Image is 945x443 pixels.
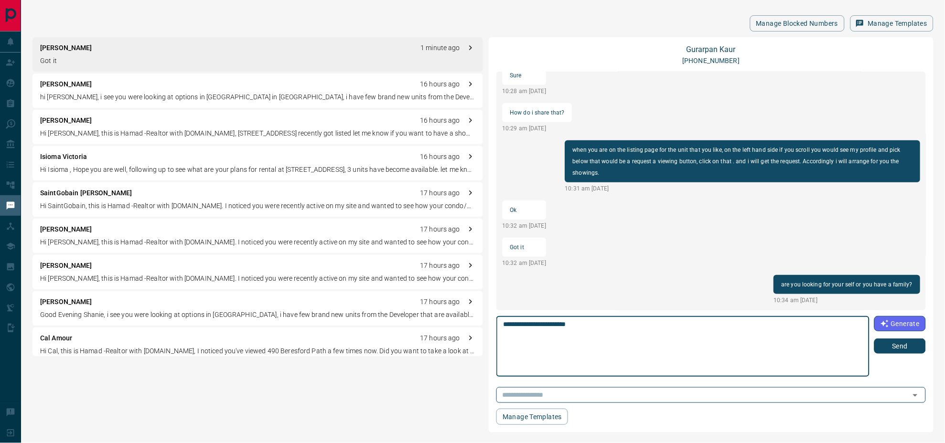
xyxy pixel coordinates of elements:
[874,316,926,331] button: Generate
[40,56,475,66] p: Got it
[40,188,132,198] p: SaintGobain [PERSON_NAME]
[40,261,92,271] p: [PERSON_NAME]
[510,70,538,81] p: Sure
[909,389,922,402] button: Open
[40,224,92,234] p: [PERSON_NAME]
[40,310,475,320] p: Good Evening Shanie, i see you were looking at options in [GEOGRAPHIC_DATA], i have few brand new...
[420,224,460,234] p: 17 hours ago
[420,188,460,198] p: 17 hours ago
[510,242,538,253] p: Got it
[420,79,460,89] p: 16 hours ago
[502,124,572,133] p: 10:29 am [DATE]
[496,409,568,425] button: Manage Templates
[420,116,460,126] p: 16 hours ago
[40,165,475,175] p: Hi Isioma , Hope you are well, following up to see what are your plans for rental at [STREET_ADDR...
[874,338,926,354] button: Send
[565,184,920,193] p: 10:31 am [DATE]
[40,116,92,126] p: [PERSON_NAME]
[781,279,913,290] p: are you looking for your self or you have a family?
[687,45,736,54] a: Gurarpan Kaur
[572,144,913,179] p: when you are on the listing page for the unit that you like, on the left hand side if you scroll ...
[420,261,460,271] p: 17 hours ago
[40,297,92,307] p: [PERSON_NAME]
[40,346,475,356] p: Hi Cal, this is Hamad -Realtor with [DOMAIN_NAME], I noticed you've viewed 490 Beresford Path a f...
[40,92,475,102] p: hi [PERSON_NAME], i see you were looking at options in [GEOGRAPHIC_DATA] in [GEOGRAPHIC_DATA], i ...
[40,43,92,53] p: [PERSON_NAME]
[773,296,920,305] p: 10:34 am [DATE]
[420,43,460,53] p: 1 minute ago
[40,152,87,162] p: Isioma Victoria
[420,333,460,343] p: 17 hours ago
[502,259,546,267] p: 10:32 am [DATE]
[850,15,934,32] button: Manage Templates
[40,201,475,211] p: Hi SaintGobain, this is Hamad -Realtor with [DOMAIN_NAME]. I noticed you were recently active on ...
[502,87,546,95] p: 10:28 am [DATE]
[40,274,475,284] p: Hi [PERSON_NAME], this is Hamad -Realtor with [DOMAIN_NAME]. I noticed you were recently active o...
[40,79,92,89] p: [PERSON_NAME]
[510,107,564,118] p: How do i share that?
[420,297,460,307] p: 17 hours ago
[420,152,460,162] p: 16 hours ago
[40,333,72,343] p: Cal Amour
[683,56,740,66] p: [PHONE_NUMBER]
[510,204,538,216] p: Ok
[750,15,845,32] button: Manage Blocked Numbers
[502,221,546,230] p: 10:32 am [DATE]
[40,237,475,247] p: Hi [PERSON_NAME], this is Hamad -Realtor with [DOMAIN_NAME]. I noticed you were recently active o...
[40,128,475,138] p: Hi [PERSON_NAME], this is Hamad -Realtor with [DOMAIN_NAME], [STREET_ADDRESS] recently got listed...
